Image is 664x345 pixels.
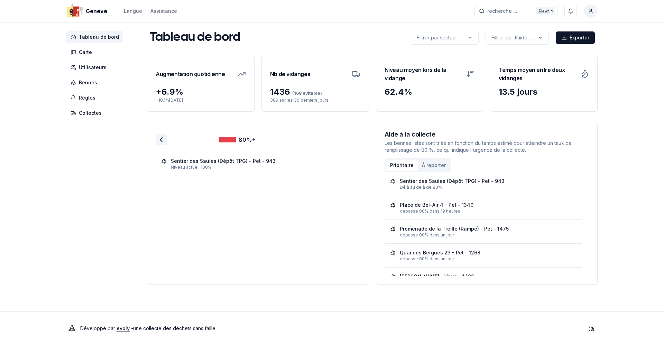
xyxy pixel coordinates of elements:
span: Geneve [86,7,107,15]
a: Quai des Bergues 23 - Pet - 1268dépasse 80% dans un jour [390,249,577,262]
a: Sentier des Saules (Dépôt TPG) - Pet - 943Niveau actuel: 100% [161,158,348,170]
span: Collectes [79,110,102,116]
div: Place de Bel-Air 4 - Pet - 1340 [400,202,473,208]
a: Utilisateurs [66,61,126,74]
a: Bennes [66,76,126,89]
div: [PERSON_NAME] - Verre - 1426 [400,273,474,280]
a: Place de Bel-Air 4 - Pet - 1340dépasse 80% dans 19 heures [390,202,577,214]
button: À reporter [418,160,450,171]
a: Promenade de la Treille (Rampe) - Pet - 1475dépasse 80% dans un jour [390,225,577,238]
div: Langue [124,8,142,15]
div: Niveau actuel: 100% [171,165,348,170]
h3: Augmentation quotidienne [156,64,225,84]
a: [PERSON_NAME] - Verre - 1426 [390,273,577,286]
p: Filtrer par secteur ... [417,34,462,41]
div: Quai des Bergues 23 - Pet - 1268 [400,249,480,256]
div: 62.4 % [385,86,475,97]
button: Langue [124,7,142,15]
div: Promenade de la Treille (Rampe) - Pet - 1475 [400,225,509,232]
img: Evoly Logo [66,323,77,334]
span: Tableau de bord [79,34,119,40]
div: Sentier des Saules (Dépôt TPG) - Pet - 943 [171,158,276,165]
p: 389 sur les 30 derniers jours [270,97,360,103]
span: Règles [79,94,95,101]
img: Geneve Logo [66,3,83,19]
div: + 6.9 % [156,86,246,97]
div: Sentier des Saules (Dépôt TPG) - Pet - 943 [400,178,505,185]
h3: Aide à la collecte [385,131,589,138]
p: + 10.1 % [DATE] [156,97,246,103]
div: 80%+ [219,136,256,144]
a: Règles [66,92,126,104]
div: Déjà au delà de 80% [400,185,577,190]
div: 13.5 jours [499,86,589,97]
h1: Tableau de bord [150,31,240,45]
h3: Temps moyen entre deux vidanges [499,64,577,84]
button: label [411,31,479,45]
h3: Nb de vidanges [270,64,310,84]
a: Tableau de bord [66,31,126,43]
span: Carte [79,49,92,56]
p: Développé par - une collecte des déchets sans faille . [80,324,216,333]
div: dépasse 80% dans 19 heures [400,208,577,214]
a: Assistance [150,7,177,15]
div: dépasse 80% dans un jour [400,256,577,262]
div: 1436 [270,86,360,97]
a: Sentier des Saules (Dépôt TPG) - Pet - 943Déjà au delà de 80% [390,178,577,190]
p: Filtrer par fluide ... [491,34,532,41]
span: Bennes [79,79,97,86]
button: label [486,31,549,45]
button: Prioritaire [386,160,418,171]
p: Les bennes listés sont triés en fonction du temps estimé pour atteindre un taux de remplissage de... [385,140,589,153]
button: Exporter [556,31,595,44]
a: evoly [117,325,130,331]
h3: Niveau moyen lors de la vidange [385,64,462,84]
span: (168 évitable) [290,91,322,96]
a: Carte [66,46,126,58]
div: dépasse 80% dans un jour [400,232,577,238]
a: Geneve [66,7,110,15]
span: recherche ... [487,8,517,15]
button: recherche ...Ctrl+K [474,5,557,17]
span: Utilisateurs [79,64,107,71]
a: Collectes [66,107,126,119]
